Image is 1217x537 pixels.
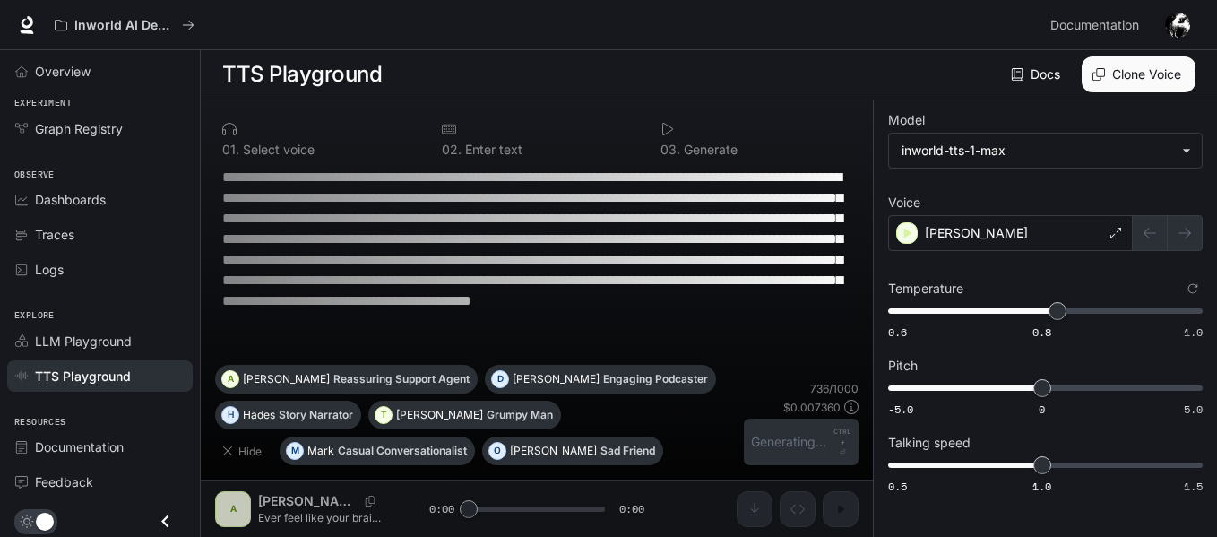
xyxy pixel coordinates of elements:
[7,56,193,87] a: Overview
[482,437,663,465] button: O[PERSON_NAME]Sad Friend
[888,479,907,494] span: 0.5
[222,401,238,429] div: H
[1165,13,1190,38] img: User avatar
[680,143,738,156] p: Generate
[74,18,175,33] p: Inworld AI Demos
[1032,325,1051,340] span: 0.8
[492,365,508,394] div: D
[222,365,238,394] div: A
[1184,479,1203,494] span: 1.5
[36,511,54,531] span: Dark mode toggle
[1050,14,1139,37] span: Documentation
[1184,325,1203,340] span: 1.0
[279,410,353,420] p: Story Narrator
[7,254,193,285] a: Logs
[307,446,334,456] p: Mark
[375,401,392,429] div: T
[925,224,1028,242] p: [PERSON_NAME]
[7,325,193,357] a: LLM Playground
[35,190,106,209] span: Dashboards
[487,410,553,420] p: Grumpy Man
[1007,56,1067,92] a: Docs
[1039,402,1045,417] span: 0
[7,113,193,144] a: Graph Registry
[35,472,93,491] span: Feedback
[396,410,483,420] p: [PERSON_NAME]
[7,360,193,392] a: TTS Playground
[1184,402,1203,417] span: 5.0
[1082,56,1195,92] button: Clone Voice
[338,446,467,456] p: Casual Conversationalist
[513,374,600,385] p: [PERSON_NAME]
[215,437,272,465] button: Hide
[333,374,470,385] p: Reassuring Support Agent
[35,62,91,81] span: Overview
[280,437,475,465] button: MMarkCasual Conversationalist
[888,114,925,126] p: Model
[35,332,132,351] span: LLM Playground
[239,143,315,156] p: Select voice
[35,119,123,138] span: Graph Registry
[888,282,963,295] p: Temperature
[35,225,74,244] span: Traces
[1032,479,1051,494] span: 1.0
[7,219,193,250] a: Traces
[243,374,330,385] p: [PERSON_NAME]
[35,367,131,385] span: TTS Playground
[603,374,708,385] p: Engaging Podcaster
[287,437,303,465] div: M
[489,437,505,465] div: O
[47,7,203,43] button: All workspaces
[889,134,1202,168] div: inworld-tts-1-max
[7,184,193,215] a: Dashboards
[442,143,462,156] p: 0 2 .
[888,437,971,449] p: Talking speed
[243,410,275,420] p: Hades
[902,142,1173,160] div: inworld-tts-1-max
[660,143,680,156] p: 0 3 .
[35,437,124,456] span: Documentation
[7,431,193,463] a: Documentation
[35,260,64,279] span: Logs
[462,143,522,156] p: Enter text
[215,401,361,429] button: HHadesStory Narrator
[1160,7,1195,43] button: User avatar
[1183,279,1203,299] button: Reset to default
[215,365,478,394] button: A[PERSON_NAME]Reassuring Support Agent
[510,446,597,456] p: [PERSON_NAME]
[600,446,655,456] p: Sad Friend
[7,466,193,498] a: Feedback
[222,56,382,92] h1: TTS Playground
[368,401,561,429] button: T[PERSON_NAME]Grumpy Man
[888,359,918,372] p: Pitch
[888,196,920,209] p: Voice
[485,365,716,394] button: D[PERSON_NAME]Engaging Podcaster
[888,325,907,340] span: 0.6
[222,143,239,156] p: 0 1 .
[1043,7,1152,43] a: Documentation
[888,402,913,417] span: -5.0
